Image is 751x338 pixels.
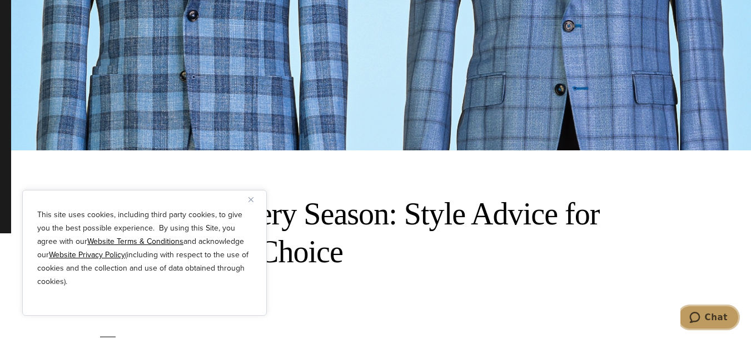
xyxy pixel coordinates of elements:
[248,197,253,202] img: Close
[87,236,183,247] a: Website Terms & Conditions
[49,249,125,261] a: Website Privacy Policy
[37,208,252,288] p: This site uses cookies, including third party cookies, to give you the best possible experience. ...
[100,195,662,271] h2: A Suit for Every Season: Style Advice for Men’s Color Choice
[680,305,740,332] iframe: Opens a widget where you can chat to one of our agents
[248,193,262,206] button: Close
